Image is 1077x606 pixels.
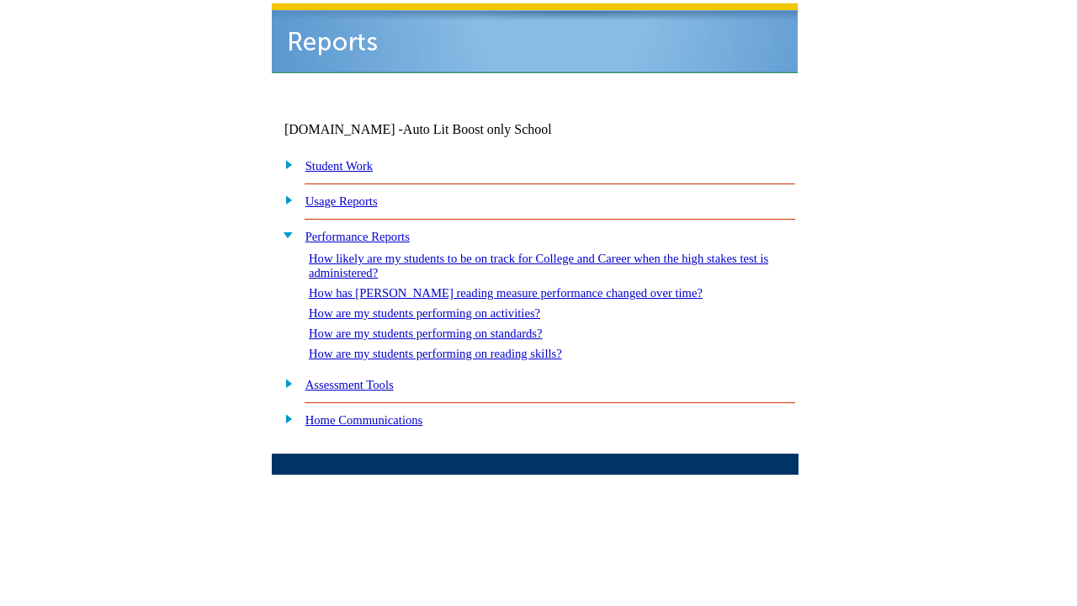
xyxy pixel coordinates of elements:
[272,3,798,73] img: header
[305,230,410,243] a: Performance Reports
[276,157,294,172] img: plus.gif
[305,413,423,427] a: Home Communications
[309,286,703,300] a: How has [PERSON_NAME] reading measure performance changed over time?
[276,375,294,391] img: plus.gif
[309,347,562,360] a: How are my students performing on reading skills?
[284,122,594,137] td: [DOMAIN_NAME] -
[305,159,373,173] a: Student Work
[309,327,543,340] a: How are my students performing on standards?
[305,378,394,391] a: Assessment Tools
[305,194,378,208] a: Usage Reports
[309,252,768,279] a: How likely are my students to be on track for College and Career when the high stakes test is adm...
[276,411,294,426] img: plus.gif
[403,122,552,136] nobr: Auto Lit Boost only School
[309,306,540,320] a: How are my students performing on activities?
[276,227,294,242] img: minus.gif
[276,192,294,207] img: plus.gif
